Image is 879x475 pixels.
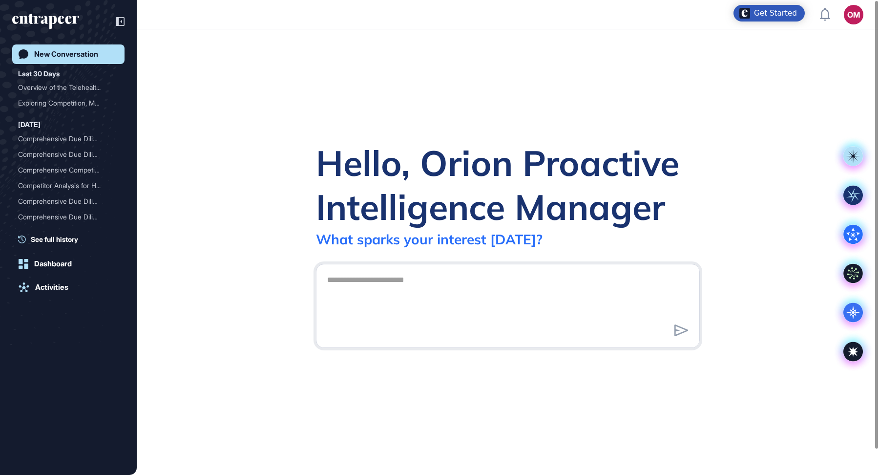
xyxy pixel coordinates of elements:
div: entrapeer-logo [12,14,79,29]
div: Exploring Competition, Ma... [18,95,111,111]
div: Comprehensive Due Diligen... [18,209,111,225]
div: Dashboard [34,259,72,268]
div: Comprehensive Due Diligence and Competitor Intelligence Report for Cyberwhiz in the Cybersecurity... [18,194,119,209]
a: See full history [18,234,125,244]
div: Comprehensive Competitor Intelligence Report for Orphex in AI-Powered Marketing Automation [18,162,119,178]
div: Last 30 Days [18,68,60,80]
div: Hello, Orion Proactive Intelligence Manager [316,141,700,229]
a: Activities [12,278,125,297]
div: What sparks your interest [DATE]? [316,231,543,248]
div: Comprehensive Due Diligence Competitor Intelligence Report for Cyberwhiz in Cybersecurity [18,209,119,225]
div: Comprehensive Due Diligence and Competitor Intelligence Report for Cutehill Games [18,131,119,147]
div: Comprehensive Due Diligen... [18,225,111,240]
div: Get Started [754,8,797,18]
a: Dashboard [12,254,125,274]
img: launcher-image-alternative-text [739,8,750,19]
div: Competitor Analysis for H... [18,178,111,194]
div: [DATE] [18,119,41,130]
div: Overview of the Telehealt... [18,80,111,95]
div: New Conversation [34,50,98,59]
div: Comprehensive Competitor ... [18,162,111,178]
div: Comprehensive Due Diligence and Competitor Intelligence Report for Novocycle Tech [18,147,119,162]
div: Open Get Started checklist [733,5,805,22]
button: OM [844,5,863,24]
div: Competitor Analysis for Healysense.ai and Its Global and Local Competitors [18,178,119,194]
a: New Conversation [12,44,125,64]
div: Comprehensive Due Diligence and Competitor Intelligence Report for Risk Primi in the Insurance Se... [18,225,119,240]
div: Overview of the Telehealth Ecosystem in the USA [18,80,119,95]
div: Activities [35,283,68,292]
span: See full history [31,234,78,244]
div: Comprehensive Due Diligen... [18,147,111,162]
div: Exploring Competition, Market Size, and Benchmarks in the USA Digital Health Market [18,95,119,111]
div: Comprehensive Due Diligen... [18,194,111,209]
div: Comprehensive Due Diligen... [18,131,111,147]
